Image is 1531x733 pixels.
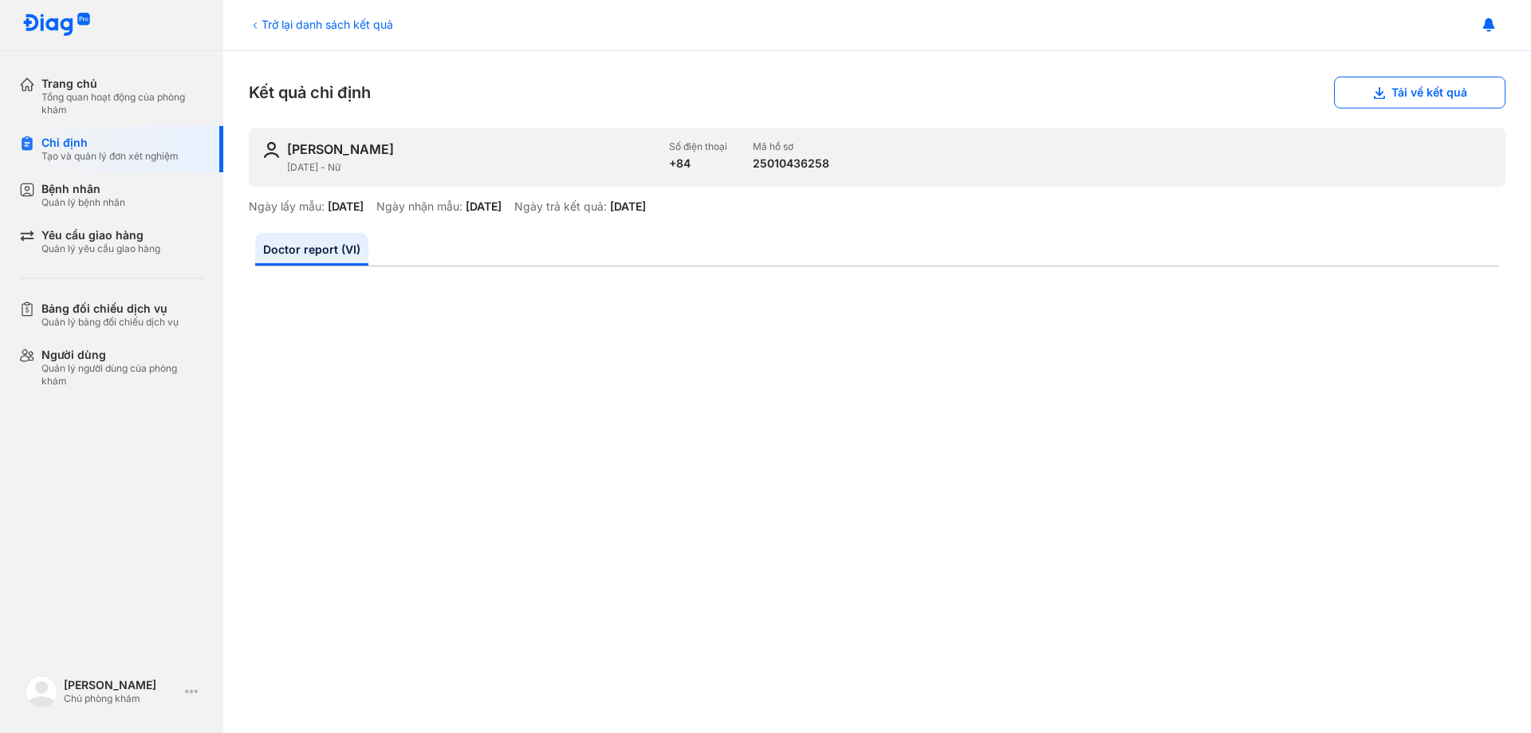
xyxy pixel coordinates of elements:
[41,362,204,388] div: Quản lý người dùng của phòng khám
[328,199,364,214] div: [DATE]
[41,348,204,362] div: Người dùng
[41,91,204,116] div: Tổng quan hoạt động của phòng khám
[249,77,1505,108] div: Kết quả chỉ định
[26,676,57,707] img: logo
[262,140,281,160] img: user-icon
[41,242,160,255] div: Quản lý yêu cầu giao hàng
[249,199,325,214] div: Ngày lấy mẫu:
[669,156,727,171] div: +84
[41,150,179,163] div: Tạo và quản lý đơn xét nghiệm
[753,156,829,171] div: 25010436258
[610,199,646,214] div: [DATE]
[41,196,125,209] div: Quản lý bệnh nhân
[669,140,727,153] div: Số điện thoại
[41,316,179,329] div: Quản lý bảng đối chiếu dịch vụ
[41,77,204,91] div: Trang chủ
[41,228,160,242] div: Yêu cầu giao hàng
[22,13,91,37] img: logo
[466,199,502,214] div: [DATE]
[41,301,179,316] div: Bảng đối chiếu dịch vụ
[376,199,462,214] div: Ngày nhận mẫu:
[1334,77,1505,108] button: Tải về kết quả
[255,233,368,266] a: Doctor report (VI)
[64,692,179,705] div: Chủ phòng khám
[287,161,656,174] div: [DATE] - Nữ
[41,136,179,150] div: Chỉ định
[753,140,829,153] div: Mã hồ sơ
[287,140,394,158] div: [PERSON_NAME]
[41,182,125,196] div: Bệnh nhân
[64,678,179,692] div: [PERSON_NAME]
[249,16,393,33] div: Trở lại danh sách kết quả
[514,199,607,214] div: Ngày trả kết quả:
